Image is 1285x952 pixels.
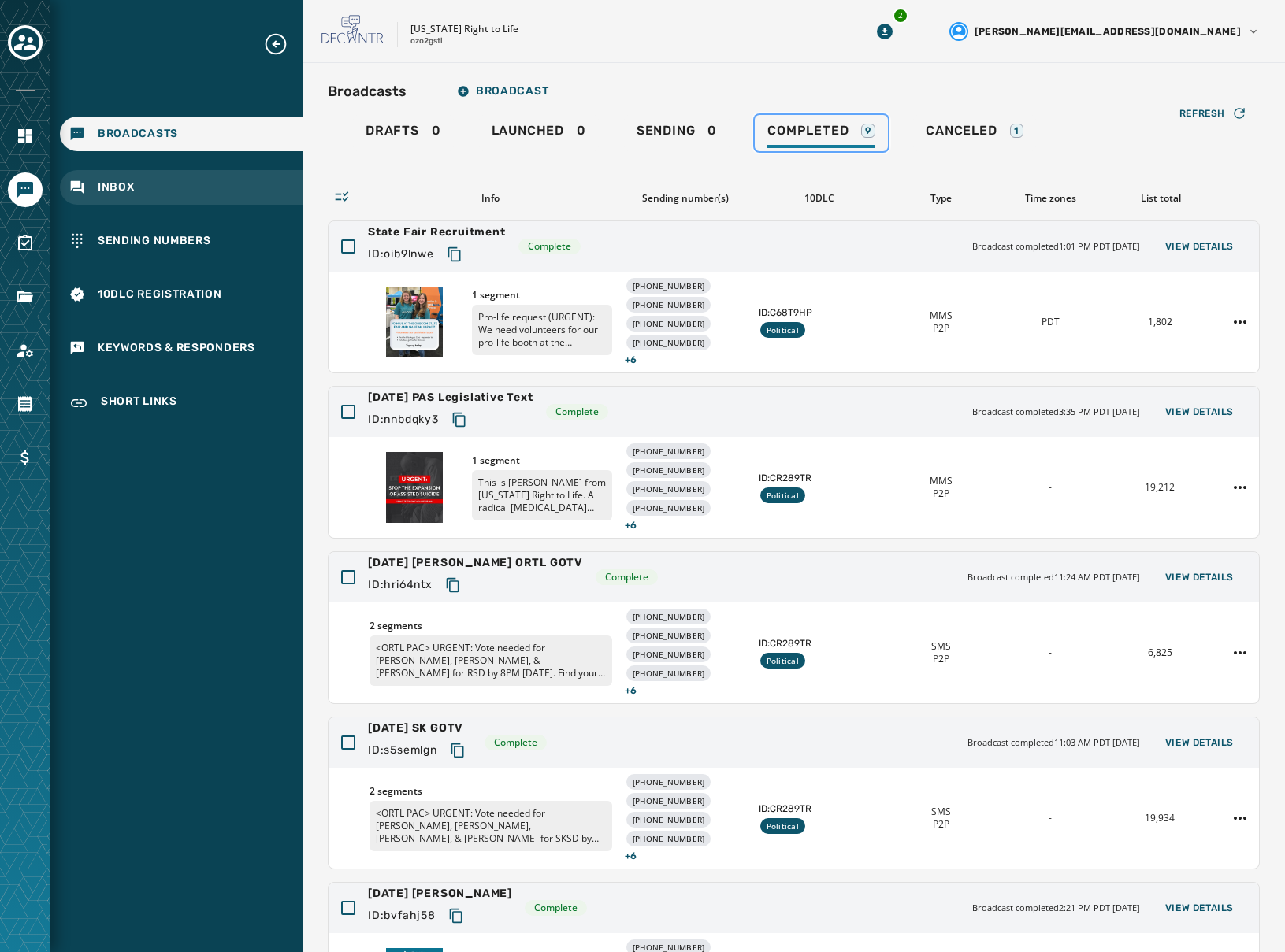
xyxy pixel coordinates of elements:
p: Pro-life request (URGENT): We need volunteers for our pro-life booth at the [US_STATE][GEOGRAPHIC... [472,305,612,355]
button: Broadcast [444,76,561,107]
span: Broadcast completed 11:24 AM PDT [DATE] [967,571,1140,584]
a: Sending0 [624,115,730,151]
a: Navigate to Short Links [60,384,303,422]
span: P2P [933,322,949,335]
button: Copy text to clipboard [440,240,469,269]
span: + 6 [625,684,746,697]
button: Copy text to clipboard [442,902,470,930]
button: View Details [1153,235,1246,257]
span: Inbox [98,180,135,195]
div: 2 [893,8,908,24]
button: View Details [1153,732,1246,754]
span: Complete [494,736,537,749]
a: Completed9 [755,115,888,151]
span: ID: hri64ntx [368,577,433,593]
div: 0 [366,123,441,148]
p: [US_STATE] Right to Life [410,23,518,35]
span: Broadcast completed 3:35 PM PDT [DATE] [972,406,1140,419]
span: 2 segments [370,785,612,798]
span: Complete [605,571,648,583]
span: [DATE] PAS Legislative Text [368,390,533,406]
div: [PHONE_NUMBER] [626,831,711,846]
div: 10DLC [759,192,880,205]
span: View Details [1165,240,1234,253]
div: 0 [492,123,586,148]
span: State Fair Recruitment [368,224,506,240]
span: [DATE] [PERSON_NAME] [368,886,512,902]
button: Expand sub nav menu [263,31,301,57]
div: [PHONE_NUMBER] [626,793,711,809]
span: View Details [1165,736,1234,749]
span: Drafts [366,123,419,139]
a: Navigate to Broadcasts [60,117,303,151]
button: User settings [943,16,1266,47]
button: Toggle account select drawer [8,25,43,60]
span: ID: C68T9HP [759,306,880,319]
button: Download Menu [871,17,899,46]
a: Navigate to Home [8,119,43,154]
span: ID: CR289TR [759,802,880,815]
span: Broadcasts [98,126,178,142]
div: Political [760,322,805,338]
span: 10DLC Registration [98,287,222,302]
span: [PERSON_NAME][EMAIL_ADDRESS][DOMAIN_NAME] [975,25,1241,38]
button: View Details [1153,401,1246,423]
span: Broadcast completed 1:01 PM PDT [DATE] [972,240,1140,254]
span: P2P [933,487,949,500]
div: [PHONE_NUMBER] [626,335,711,350]
div: [PHONE_NUMBER] [626,665,711,681]
div: Type [893,192,990,205]
span: [DATE] SK GOTV [368,720,472,736]
span: P2P [933,818,949,831]
span: ID: s5semlgn [368,743,437,758]
button: Copy text to clipboard [444,736,472,765]
span: Launched [492,123,564,139]
span: View Details [1165,406,1234,418]
a: Navigate to Keywords & Responders [60,331,303,365]
div: [PHONE_NUMBER] [626,812,711,828]
span: 2 segments [370,620,612,632]
div: [PHONE_NUMBER] [626,609,711,624]
div: 0 [637,123,717,148]
div: [PHONE_NUMBER] [626,462,711,478]
p: <ORTL PAC> URGENT: Vote needed for [PERSON_NAME], [PERSON_NAME], [PERSON_NAME], & [PERSON_NAME] f... [370,801,612,851]
a: Navigate to Account [8,333,43,368]
span: Sending [637,123,696,139]
span: ID: CR289TR [759,472,880,484]
button: May 19 Redmond ORTL GOTV action menu [1227,640,1253,665]
button: View Details [1153,897,1246,919]
span: 1 segment [472,289,612,302]
div: Political [760,487,805,503]
div: [PHONE_NUMBER] [626,500,711,516]
button: 05-19-25 SK GOTV action menu [1227,806,1253,831]
span: 1 segment [472,454,612,467]
div: Political [760,653,805,669]
a: Navigate to Files [8,280,43,314]
span: Sending Numbers [98,233,211,249]
h2: Broadcasts [328,80,407,102]
div: 1 [1010,124,1023,138]
span: ID: oib9lnwe [368,246,434,262]
span: + 6 [625,850,746,862]
span: Complete [555,406,599,418]
p: <ORTL PAC> URGENT: Vote needed for [PERSON_NAME], [PERSON_NAME], & [PERSON_NAME] for RSD by 8PM [... [370,635,612,686]
a: Navigate to Messaging [8,172,43,207]
div: 6,825 [1112,646,1209,659]
span: SMS [931,640,951,653]
div: PDT [1002,316,1099,328]
span: Keywords & Responders [98,340,255,356]
a: Navigate to Inbox [60,170,303,205]
p: ozo2gsti [410,35,443,47]
a: Canceled1 [913,115,1035,151]
img: Thumbnail [386,452,443,523]
span: + 6 [625,354,746,366]
div: 9 [861,124,875,138]
div: [PHONE_NUMBER] [626,646,711,662]
span: SMS [931,806,951,818]
a: Drafts0 [353,115,454,151]
span: MMS [930,475,953,487]
div: - [1002,812,1099,824]
span: Complete [528,240,571,253]
div: [PHONE_NUMBER] [626,628,711,643]
span: Completed [767,123,849,139]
